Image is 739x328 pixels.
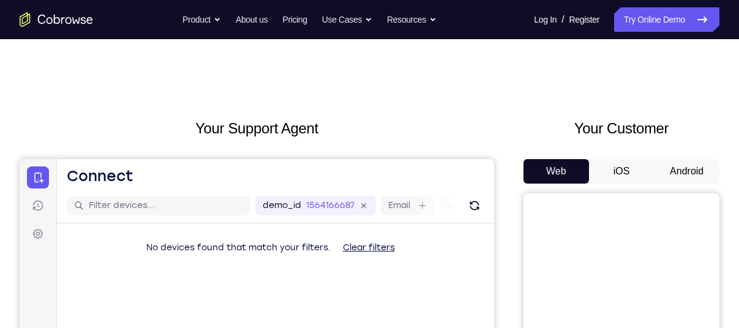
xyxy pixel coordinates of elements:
[243,40,282,53] label: demo_id
[561,12,564,27] span: /
[523,159,589,184] button: Web
[69,40,223,53] input: Filter devices...
[569,7,599,32] a: Register
[322,7,372,32] button: Use Cases
[313,76,385,101] button: Clear filters
[589,159,655,184] button: iOS
[427,40,459,53] label: User ID
[127,83,311,94] span: No devices found that match your filters.
[282,7,307,32] a: Pricing
[534,7,557,32] a: Log In
[47,7,114,27] h1: Connect
[387,7,437,32] button: Resources
[614,7,719,32] a: Try Online Demo
[20,117,494,140] h2: Your Support Agent
[7,7,29,29] a: Connect
[523,117,719,140] h2: Your Customer
[7,64,29,86] a: Settings
[445,37,465,56] button: Refresh
[182,7,221,32] button: Product
[7,35,29,58] a: Sessions
[236,7,268,32] a: About us
[20,12,93,27] a: Go to the home page
[369,40,391,53] label: Email
[654,159,719,184] button: Android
